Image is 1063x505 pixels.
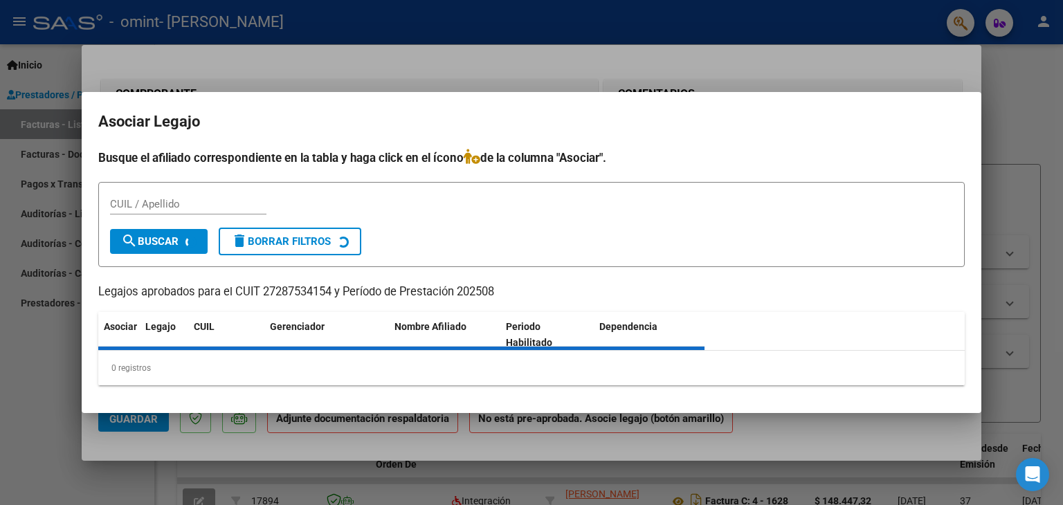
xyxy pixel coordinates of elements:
[145,321,176,332] span: Legajo
[194,321,215,332] span: CUIL
[98,149,965,167] h4: Busque el afiliado correspondiente en la tabla y haga click en el ícono de la columna "Asociar".
[98,284,965,301] p: Legajos aprobados para el CUIT 27287534154 y Período de Prestación 202508
[110,229,208,254] button: Buscar
[140,312,188,358] datatable-header-cell: Legajo
[219,228,361,255] button: Borrar Filtros
[1016,458,1049,491] div: Open Intercom Messenger
[594,312,705,358] datatable-header-cell: Dependencia
[98,312,140,358] datatable-header-cell: Asociar
[270,321,325,332] span: Gerenciador
[98,351,965,385] div: 0 registros
[389,312,500,358] datatable-header-cell: Nombre Afiliado
[599,321,657,332] span: Dependencia
[264,312,389,358] datatable-header-cell: Gerenciador
[506,321,552,348] span: Periodo Habilitado
[231,232,248,249] mat-icon: delete
[121,235,179,248] span: Buscar
[231,235,331,248] span: Borrar Filtros
[98,109,965,135] h2: Asociar Legajo
[104,321,137,332] span: Asociar
[188,312,264,358] datatable-header-cell: CUIL
[500,312,594,358] datatable-header-cell: Periodo Habilitado
[121,232,138,249] mat-icon: search
[394,321,466,332] span: Nombre Afiliado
